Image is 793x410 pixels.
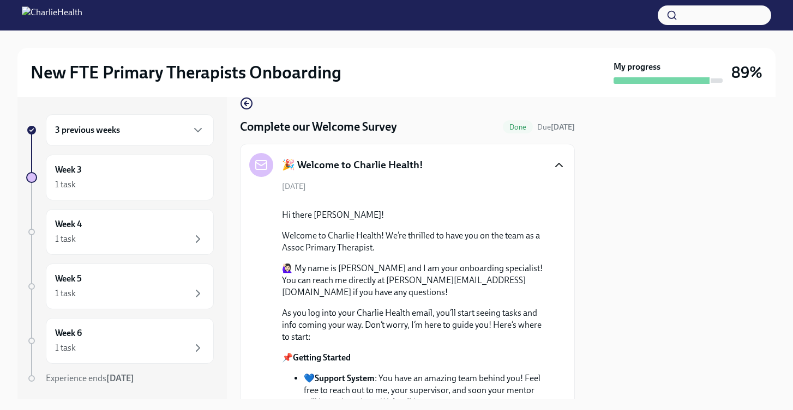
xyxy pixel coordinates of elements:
p: As you log into your Charlie Health email, you’ll start seeing tasks and info coming your way. Do... [282,307,548,343]
h6: 3 previous weeks [55,124,120,136]
p: 🙋🏻‍♀️ My name is [PERSON_NAME] and I am your onboarding specialist! You can reach me directly at ... [282,262,548,298]
span: [DATE] [282,181,306,192]
span: August 20th, 2025 10:00 [537,122,575,132]
h2: New FTE Primary Therapists Onboarding [31,62,341,83]
strong: My progress [614,61,660,73]
h4: Complete our Welcome Survey [240,119,397,135]
img: CharlieHealth [22,7,82,24]
a: Week 61 task [26,318,214,364]
a: Week 41 task [26,209,214,255]
div: 1 task [55,179,76,191]
strong: [DATE] [551,123,575,132]
p: 📌 [282,352,548,364]
h6: Week 4 [55,218,82,230]
div: 1 task [55,287,76,299]
a: Week 31 task [26,155,214,200]
h6: Week 6 [55,327,82,339]
div: 3 previous weeks [46,114,214,146]
p: Hi there [PERSON_NAME]! [282,209,548,221]
strong: [DATE] [106,373,134,383]
strong: Getting Started [293,352,351,363]
h6: Week 5 [55,273,82,285]
p: Welcome to Charlie Health! We’re thrilled to have you on the team as a Assoc Primary Therapist. [282,230,548,254]
h5: 🎉 Welcome to Charlie Health! [282,158,423,172]
div: 1 task [55,233,76,245]
strong: Support System [315,373,375,383]
span: Due [537,123,575,132]
a: Week 51 task [26,264,214,309]
div: 1 task [55,342,76,354]
span: Done [503,123,533,131]
h3: 89% [731,63,762,82]
span: Experience ends [46,373,134,383]
h6: Week 3 [55,164,82,176]
li: 💙 : You have an amazing team behind you! Feel free to reach out to me, your supervisor, and soon ... [304,372,548,408]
